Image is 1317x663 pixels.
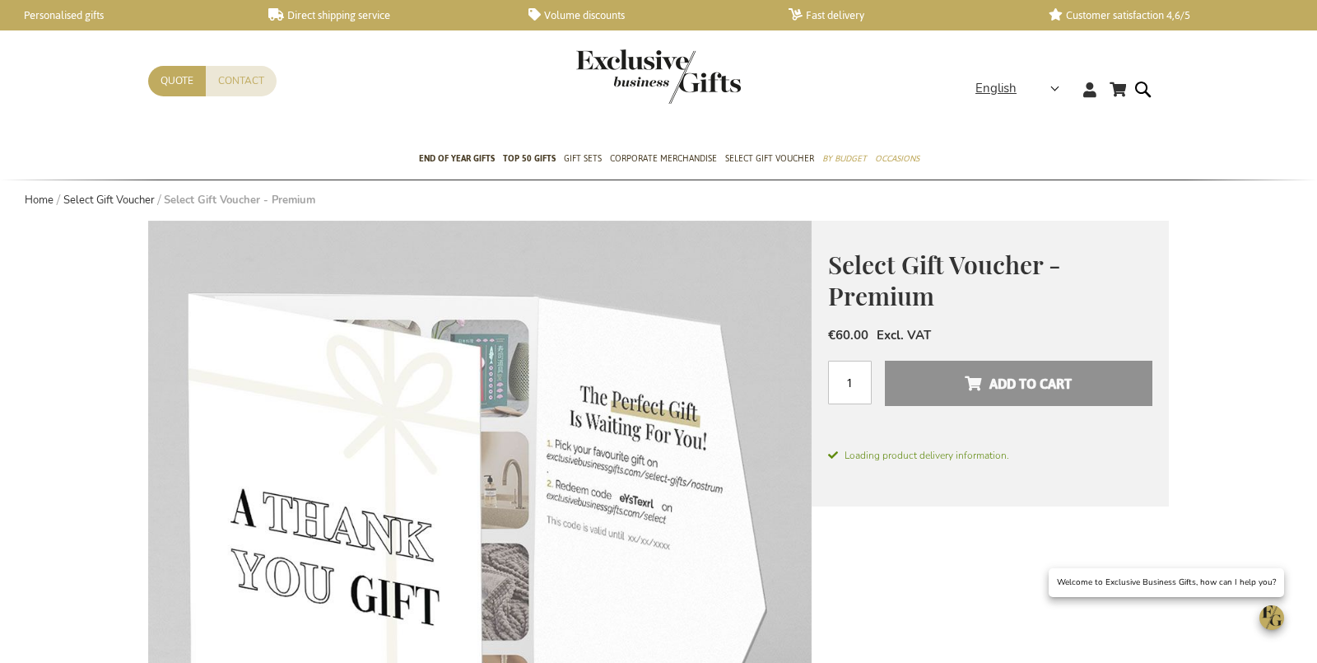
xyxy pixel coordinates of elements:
a: Volume discounts [528,8,762,22]
span: Select Gift Voucher [725,150,814,167]
strong: Select Gift Voucher - Premium [164,193,315,208]
span: Loading product delivery information. [828,448,1152,463]
span: €60.00 [828,327,868,343]
span: TOP 50 Gifts [503,150,556,167]
span: Corporate Merchandise [610,150,717,167]
a: Home [25,193,54,208]
a: store logo [576,49,658,104]
a: Customer satisfaction 4,6/5 [1049,8,1282,22]
span: End of year gifts [419,150,495,167]
a: Quote [148,66,206,96]
span: By Budget [822,150,867,167]
span: Excl. VAT [877,327,931,343]
div: English [975,79,1070,98]
a: Contact [206,66,277,96]
span: Occasions [875,150,919,167]
a: Personalised gifts [8,8,242,22]
input: Qty [828,361,872,404]
img: Exclusive Business gifts logo [576,49,741,104]
a: Select Gift Voucher [63,193,155,208]
span: Gift Sets [564,150,602,167]
span: Select Gift Voucher - Premium [828,248,1061,313]
a: Direct shipping service [268,8,502,22]
a: Fast delivery [789,8,1022,22]
span: English [975,79,1017,98]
